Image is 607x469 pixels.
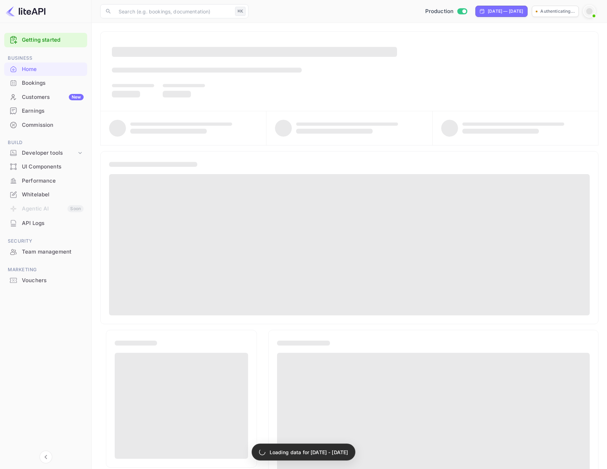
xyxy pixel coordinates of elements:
div: Commission [22,121,84,129]
div: Whitelabel [22,191,84,199]
div: UI Components [4,160,87,174]
a: CustomersNew [4,90,87,103]
div: Developer tools [4,147,87,159]
div: Bookings [4,76,87,90]
a: Vouchers [4,274,87,287]
img: LiteAPI logo [6,6,46,17]
div: Team management [22,248,84,256]
span: Production [425,7,454,16]
div: Performance [22,177,84,185]
div: API Logs [22,219,84,227]
a: Performance [4,174,87,187]
span: Marketing [4,266,87,274]
a: Bookings [4,76,87,89]
div: Earnings [4,104,87,118]
div: Bookings [22,79,84,87]
a: Getting started [22,36,84,44]
div: Earnings [22,107,84,115]
a: API Logs [4,216,87,230]
a: Earnings [4,104,87,117]
div: Developer tools [22,149,77,157]
div: New [69,94,84,100]
span: Business [4,54,87,62]
a: UI Components [4,160,87,173]
div: Performance [4,174,87,188]
div: UI Components [22,163,84,171]
p: Loading data for [DATE] - [DATE] [270,449,348,456]
div: Click to change the date range period [475,6,528,17]
div: Switch to Sandbox mode [422,7,470,16]
div: ⌘K [235,7,246,16]
div: Team management [4,245,87,259]
div: Home [22,65,84,73]
div: API Logs [4,216,87,230]
div: Getting started [4,33,87,47]
div: CustomersNew [4,90,87,104]
a: Whitelabel [4,188,87,201]
div: [DATE] — [DATE] [488,8,523,14]
div: Whitelabel [4,188,87,202]
div: Commission [4,118,87,132]
div: Vouchers [22,277,84,285]
div: Customers [22,93,84,101]
p: Authenticating... [540,8,575,14]
a: Commission [4,118,87,131]
a: Home [4,63,87,76]
a: Team management [4,245,87,258]
span: Build [4,139,87,147]
span: Security [4,237,87,245]
input: Search (e.g. bookings, documentation) [114,4,232,18]
button: Collapse navigation [40,451,52,463]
